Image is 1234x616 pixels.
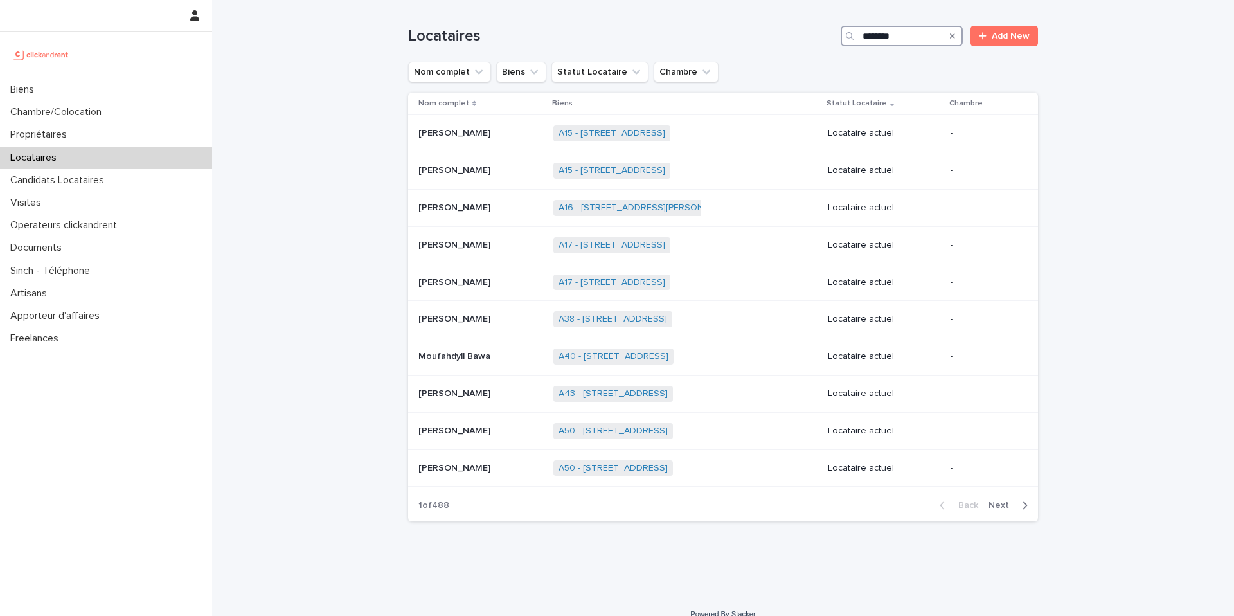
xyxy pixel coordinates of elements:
[5,310,110,322] p: Apporteur d'affaires
[5,197,51,209] p: Visites
[951,351,1017,362] p: -
[828,277,940,288] p: Locataire actuel
[5,332,69,345] p: Freelances
[408,62,491,82] button: Nom complet
[828,128,940,139] p: Locataire actuel
[552,96,573,111] p: Biens
[559,388,668,399] a: A43 - [STREET_ADDRESS]
[408,226,1038,264] tr: [PERSON_NAME][PERSON_NAME] A17 - [STREET_ADDRESS] Locataire actuel-
[408,27,836,46] h1: Locataires
[951,314,1017,325] p: -
[951,426,1017,437] p: -
[654,62,719,82] button: Chambre
[559,277,665,288] a: A17 - [STREET_ADDRESS]
[559,165,665,176] a: A15 - [STREET_ADDRESS]
[827,96,887,111] p: Statut Locataire
[559,426,668,437] a: A50 - [STREET_ADDRESS]
[949,96,983,111] p: Chambre
[408,301,1038,338] tr: [PERSON_NAME][PERSON_NAME] A38 - [STREET_ADDRESS] Locataire actuel-
[559,463,668,474] a: A50 - [STREET_ADDRESS]
[418,163,493,176] p: [PERSON_NAME]
[951,165,1017,176] p: -
[5,106,112,118] p: Chambre/Colocation
[559,240,665,251] a: A17 - [STREET_ADDRESS]
[408,189,1038,226] tr: [PERSON_NAME][PERSON_NAME] A16 - [STREET_ADDRESS][PERSON_NAME] Locataire actuel-
[828,240,940,251] p: Locataire actuel
[418,423,493,437] p: [PERSON_NAME]
[970,26,1038,46] a: Add New
[828,314,940,325] p: Locataire actuel
[559,128,665,139] a: A15 - [STREET_ADDRESS]
[951,128,1017,139] p: -
[418,96,469,111] p: Nom complet
[5,287,57,300] p: Artisans
[408,375,1038,412] tr: [PERSON_NAME][PERSON_NAME] A43 - [STREET_ADDRESS] Locataire actuel-
[418,200,493,213] p: [PERSON_NAME]
[828,426,940,437] p: Locataire actuel
[5,242,72,254] p: Documents
[408,449,1038,487] tr: [PERSON_NAME][PERSON_NAME] A50 - [STREET_ADDRESS] Locataire actuel-
[828,351,940,362] p: Locataire actuel
[5,174,114,186] p: Candidats Locataires
[951,203,1017,213] p: -
[951,501,978,510] span: Back
[408,115,1038,152] tr: [PERSON_NAME][PERSON_NAME] A15 - [STREET_ADDRESS] Locataire actuel-
[951,463,1017,474] p: -
[5,129,77,141] p: Propriétaires
[418,386,493,399] p: [PERSON_NAME]
[929,500,983,511] button: Back
[951,388,1017,399] p: -
[496,62,546,82] button: Biens
[828,165,940,176] p: Locataire actuel
[418,237,493,251] p: [PERSON_NAME]
[841,26,963,46] input: Search
[988,501,1017,510] span: Next
[418,460,493,474] p: [PERSON_NAME]
[559,314,667,325] a: A38 - [STREET_ADDRESS]
[992,32,1030,41] span: Add New
[418,349,493,362] p: Moufahdyll Bawa
[418,125,493,139] p: [PERSON_NAME]
[828,463,940,474] p: Locataire actuel
[408,490,460,521] p: 1 of 488
[951,240,1017,251] p: -
[418,275,493,288] p: [PERSON_NAME]
[408,412,1038,449] tr: [PERSON_NAME][PERSON_NAME] A50 - [STREET_ADDRESS] Locataire actuel-
[951,277,1017,288] p: -
[418,311,493,325] p: [PERSON_NAME]
[559,351,668,362] a: A40 - [STREET_ADDRESS]
[5,152,67,164] p: Locataires
[828,203,940,213] p: Locataire actuel
[5,84,44,96] p: Biens
[408,152,1038,190] tr: [PERSON_NAME][PERSON_NAME] A15 - [STREET_ADDRESS] Locataire actuel-
[551,62,648,82] button: Statut Locataire
[5,265,100,277] p: Sinch - Téléphone
[559,203,736,213] a: A16 - [STREET_ADDRESS][PERSON_NAME]
[408,264,1038,301] tr: [PERSON_NAME][PERSON_NAME] A17 - [STREET_ADDRESS] Locataire actuel-
[10,42,73,68] img: UCB0brd3T0yccxBKYDjQ
[5,219,127,231] p: Operateurs clickandrent
[408,338,1038,376] tr: Moufahdyll BawaMoufahdyll Bawa A40 - [STREET_ADDRESS] Locataire actuel-
[828,388,940,399] p: Locataire actuel
[983,500,1038,511] button: Next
